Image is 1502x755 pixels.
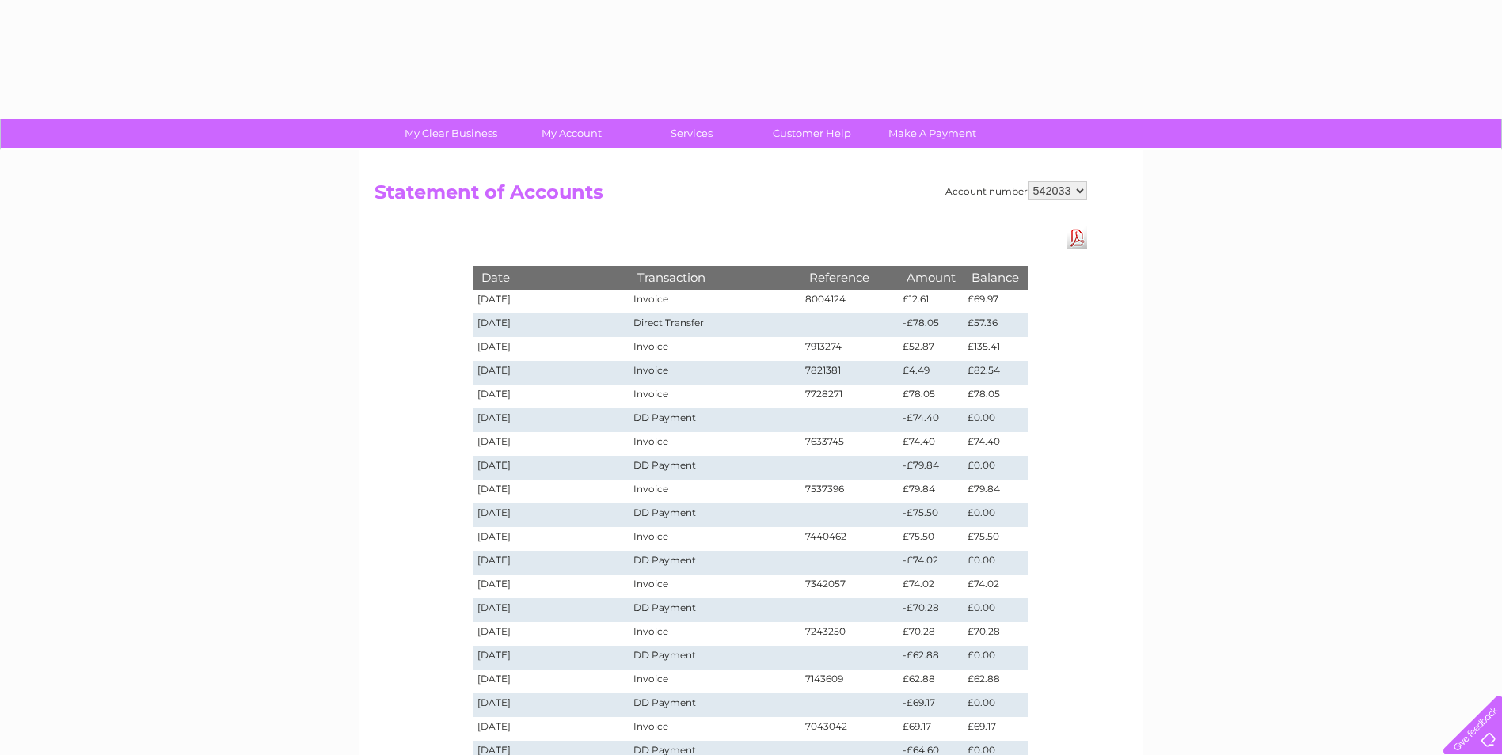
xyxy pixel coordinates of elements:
[506,119,637,148] a: My Account
[473,361,630,385] td: [DATE]
[629,408,800,432] td: DD Payment
[629,313,800,337] td: Direct Transfer
[629,598,800,622] td: DD Payment
[964,551,1027,575] td: £0.00
[899,337,964,361] td: £52.87
[801,527,899,551] td: 7440462
[899,670,964,693] td: £62.88
[899,717,964,741] td: £69.17
[899,266,964,289] th: Amount
[629,693,800,717] td: DD Payment
[964,717,1027,741] td: £69.17
[626,119,757,148] a: Services
[801,575,899,598] td: 7342057
[964,456,1027,480] td: £0.00
[801,385,899,408] td: 7728271
[629,337,800,361] td: Invoice
[899,480,964,503] td: £79.84
[899,527,964,551] td: £75.50
[473,551,630,575] td: [DATE]
[629,432,800,456] td: Invoice
[964,313,1027,337] td: £57.36
[964,432,1027,456] td: £74.40
[964,408,1027,432] td: £0.00
[473,313,630,337] td: [DATE]
[964,361,1027,385] td: £82.54
[899,622,964,646] td: £70.28
[899,575,964,598] td: £74.02
[964,693,1027,717] td: £0.00
[473,266,630,289] th: Date
[629,646,800,670] td: DD Payment
[473,385,630,408] td: [DATE]
[964,290,1027,313] td: £69.97
[964,385,1027,408] td: £78.05
[964,646,1027,670] td: £0.00
[867,119,998,148] a: Make A Payment
[473,717,630,741] td: [DATE]
[964,480,1027,503] td: £79.84
[801,337,899,361] td: 7913274
[899,598,964,622] td: -£70.28
[629,456,800,480] td: DD Payment
[899,408,964,432] td: -£74.40
[629,503,800,527] td: DD Payment
[473,575,630,598] td: [DATE]
[629,527,800,551] td: Invoice
[473,432,630,456] td: [DATE]
[801,622,899,646] td: 7243250
[473,480,630,503] td: [DATE]
[629,361,800,385] td: Invoice
[473,408,630,432] td: [DATE]
[801,266,899,289] th: Reference
[801,480,899,503] td: 7537396
[629,551,800,575] td: DD Payment
[473,670,630,693] td: [DATE]
[375,181,1087,211] h2: Statement of Accounts
[964,503,1027,527] td: £0.00
[899,646,964,670] td: -£62.88
[629,717,800,741] td: Invoice
[945,181,1087,200] div: Account number
[801,717,899,741] td: 7043042
[964,622,1027,646] td: £70.28
[1067,226,1087,249] a: Download Pdf
[747,119,877,148] a: Customer Help
[964,337,1027,361] td: £135.41
[473,646,630,670] td: [DATE]
[964,266,1027,289] th: Balance
[964,527,1027,551] td: £75.50
[629,670,800,693] td: Invoice
[473,598,630,622] td: [DATE]
[473,622,630,646] td: [DATE]
[473,503,630,527] td: [DATE]
[899,503,964,527] td: -£75.50
[629,575,800,598] td: Invoice
[629,266,800,289] th: Transaction
[801,361,899,385] td: 7821381
[473,337,630,361] td: [DATE]
[801,670,899,693] td: 7143609
[899,361,964,385] td: £4.49
[473,456,630,480] td: [DATE]
[473,527,630,551] td: [DATE]
[629,385,800,408] td: Invoice
[801,290,899,313] td: 8004124
[899,313,964,337] td: -£78.05
[629,480,800,503] td: Invoice
[899,456,964,480] td: -£79.84
[899,290,964,313] td: £12.61
[473,290,630,313] td: [DATE]
[899,432,964,456] td: £74.40
[899,385,964,408] td: £78.05
[899,551,964,575] td: -£74.02
[964,575,1027,598] td: £74.02
[801,432,899,456] td: 7633745
[386,119,516,148] a: My Clear Business
[629,290,800,313] td: Invoice
[899,693,964,717] td: -£69.17
[473,693,630,717] td: [DATE]
[964,670,1027,693] td: £62.88
[964,598,1027,622] td: £0.00
[629,622,800,646] td: Invoice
